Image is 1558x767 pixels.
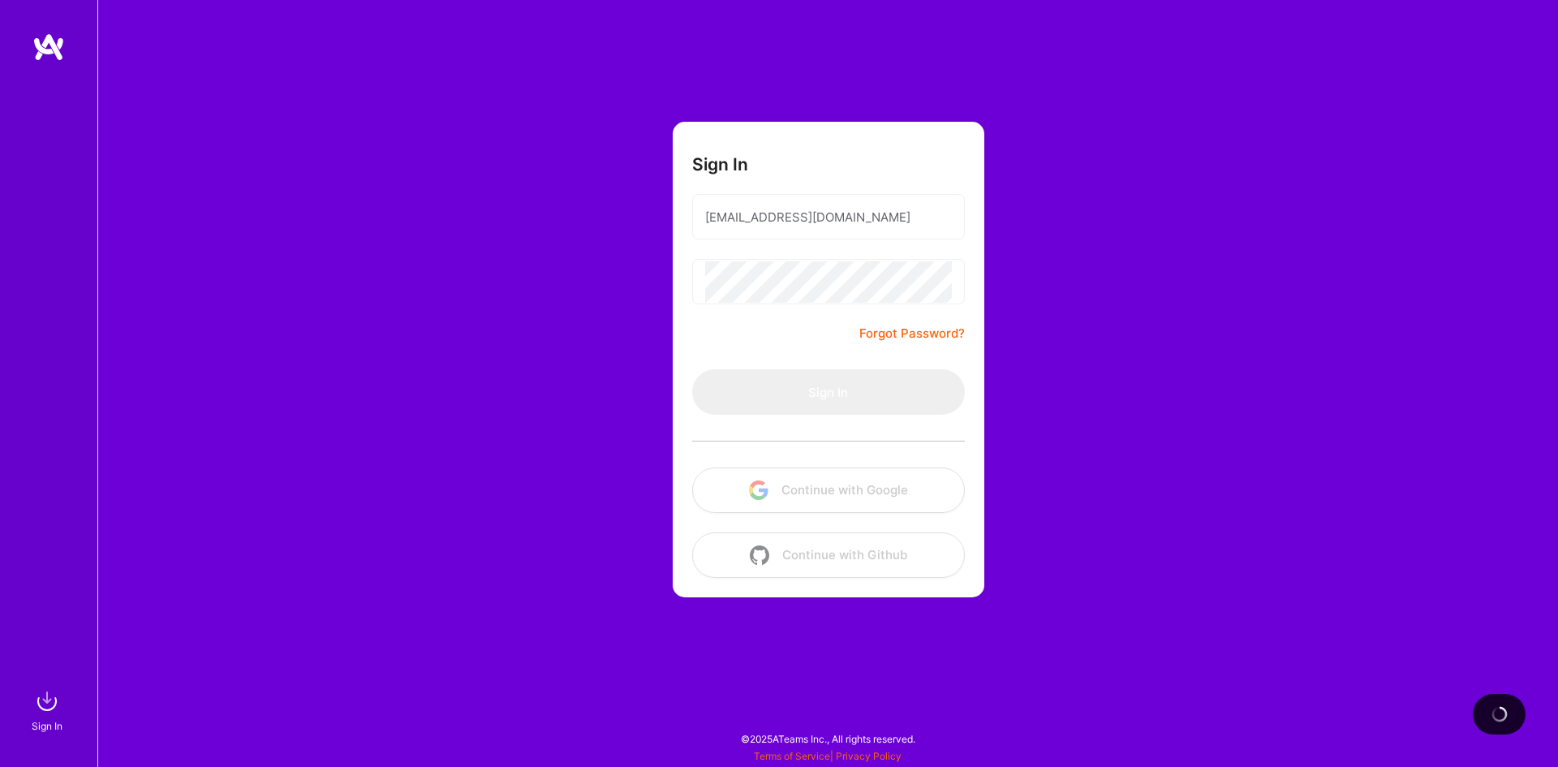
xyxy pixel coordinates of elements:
[692,468,965,513] button: Continue with Google
[692,154,748,175] h3: Sign In
[97,718,1558,759] div: © 2025 ATeams Inc., All rights reserved.
[750,545,769,565] img: icon
[32,717,62,735] div: Sign In
[34,685,63,735] a: sign inSign In
[859,324,965,343] a: Forgot Password?
[692,532,965,578] button: Continue with Github
[705,196,952,238] input: Email...
[692,369,965,415] button: Sign In
[754,750,830,762] a: Terms of Service
[31,685,63,717] img: sign in
[754,750,902,762] span: |
[836,750,902,762] a: Privacy Policy
[32,32,65,62] img: logo
[749,480,768,500] img: icon
[1491,705,1509,723] img: loading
